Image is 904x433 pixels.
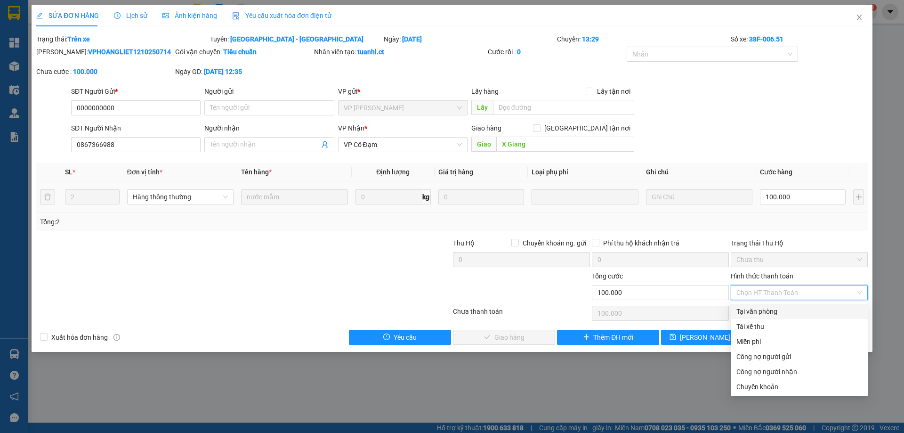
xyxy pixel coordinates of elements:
div: Cước rồi : [488,47,625,57]
span: SL [65,168,73,176]
div: Trạng thái: [35,34,209,44]
div: Tuyến: [209,34,383,44]
b: 38F-006.51 [749,35,783,43]
div: Chuyển khoản [736,382,862,392]
b: Trên xe [67,35,90,43]
span: Giá trị hàng [438,168,473,176]
div: Ngày: [383,34,557,44]
span: kg [421,189,431,204]
span: Phí thu hộ khách nhận trả [599,238,683,248]
span: Thêm ĐH mới [593,332,633,343]
span: Chưa thu [736,253,862,267]
span: Lấy [471,100,493,115]
span: VP Nhận [338,124,364,132]
span: Ảnh kiện hàng [162,12,217,19]
span: info-circle [113,334,120,341]
b: [DATE] [402,35,422,43]
div: Miễn phí [736,336,862,347]
button: plusThêm ĐH mới [557,330,659,345]
img: icon [232,12,240,20]
div: Chưa thanh toán [452,306,591,323]
button: exclamation-circleYêu cầu [349,330,451,345]
b: 100.000 [73,68,97,75]
span: Thu Hộ [453,239,475,247]
span: Yêu cầu [394,332,417,343]
button: Close [846,5,872,31]
span: [GEOGRAPHIC_DATA] tận nơi [541,123,634,133]
button: delete [40,189,55,204]
th: Loại phụ phí [528,163,642,181]
div: Chưa cước : [36,66,173,77]
span: user-add [321,141,329,148]
span: Giao [471,137,496,152]
span: Lấy tận nơi [593,86,634,97]
span: SỬA ĐƠN HÀNG [36,12,99,19]
input: Ghi Chú [646,189,752,204]
th: Ghi chú [642,163,756,181]
span: Tổng cước [592,272,623,280]
span: Lịch sử [114,12,147,19]
div: VP gửi [338,86,468,97]
div: Nhân viên tạo: [314,47,486,57]
div: Công nợ người gửi [736,351,862,362]
span: Chọn HT Thanh Toán [736,286,862,300]
div: SĐT Người Gửi [71,86,201,97]
span: clock-circle [114,12,121,19]
span: Đơn vị tính [127,168,162,176]
div: Trạng thái Thu Hộ [731,238,868,248]
div: Chuyến: [556,34,730,44]
label: Hình thức thanh toán [731,272,793,280]
input: 0 [438,189,524,204]
span: edit [36,12,43,19]
span: plus [583,334,589,341]
div: Tại văn phòng [736,306,862,317]
button: checkGiao hàng [453,330,555,345]
span: close [856,14,863,21]
span: exclamation-circle [383,334,390,341]
span: Giao hàng [471,124,501,132]
div: Cước gửi hàng sẽ được ghi vào công nợ của người gửi [731,349,868,364]
b: VPHOANGLIET1210250714 [88,48,171,56]
b: tuanhl.ct [357,48,384,56]
span: Chuyển khoản ng. gửi [519,238,590,248]
span: save [670,334,676,341]
div: Người gửi [204,86,334,97]
span: Yêu cầu xuất hóa đơn điện tử [232,12,331,19]
div: SĐT Người Nhận [71,123,201,133]
b: Tiêu chuẩn [223,48,257,56]
div: Người nhận [204,123,334,133]
span: Cước hàng [760,168,792,176]
span: Xuất hóa đơn hàng [48,332,112,343]
div: Ngày GD: [175,66,312,77]
b: 13:29 [582,35,599,43]
span: picture [162,12,169,19]
div: Cước gửi hàng sẽ được ghi vào công nợ của người nhận [731,364,868,379]
b: [DATE] 12:35 [204,68,242,75]
input: Dọc đường [493,100,634,115]
span: Tên hàng [241,168,272,176]
input: Dọc đường [496,137,634,152]
span: Hàng thông thường [133,190,228,204]
span: VP Cổ Đạm [344,138,462,152]
button: save[PERSON_NAME] thay đổi [661,330,763,345]
div: Tổng: 2 [40,217,349,227]
span: VP Hoàng Liệt [344,101,462,115]
div: Công nợ người nhận [736,367,862,377]
b: 0 [517,48,521,56]
div: Gói vận chuyển: [175,47,312,57]
div: [PERSON_NAME]: [36,47,173,57]
span: Định lượng [376,168,410,176]
button: plus [853,189,864,204]
b: [GEOGRAPHIC_DATA] - [GEOGRAPHIC_DATA] [230,35,363,43]
div: Tài xế thu [736,321,862,332]
div: Số xe: [730,34,869,44]
input: VD: Bàn, Ghế [241,189,347,204]
span: [PERSON_NAME] thay đổi [680,332,755,343]
span: Lấy hàng [471,88,499,95]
